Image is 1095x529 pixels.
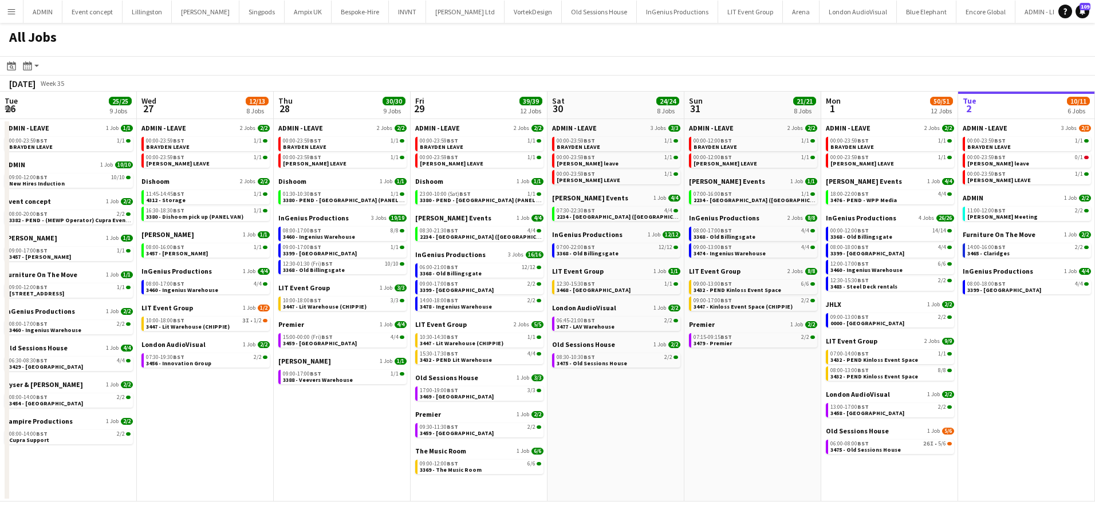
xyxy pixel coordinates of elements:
[826,177,902,185] span: Helen Smith Events
[664,171,672,177] span: 1/1
[173,207,184,214] span: BST
[826,214,896,222] span: InGenius Productions
[720,227,732,234] span: BST
[36,173,48,181] span: BST
[278,177,306,185] span: Dishoom
[173,190,184,198] span: BST
[278,124,407,177] div: ADMIN - LEAVE2 Jobs2/200:00-23:59BST1/1BRAYDEN LEAVE00:00-23:59BST1/1[PERSON_NAME] LEAVE
[278,124,323,132] span: ADMIN - LEAVE
[283,191,321,197] span: 01:30-10:30
[146,191,184,197] span: 11:45-14:45
[5,160,133,169] a: ADMIN1 Job10/10
[415,214,543,250] div: [PERSON_NAME] Events1 Job4/408:30-21:30BST4/42234 - [GEOGRAPHIC_DATA] ([GEOGRAPHIC_DATA])
[718,1,783,23] button: LIT Event Group
[557,143,600,151] span: BRAYDEN LEAVE
[9,137,131,150] a: 00:00-23:59BST1/1BRAYDEN LEAVE
[830,190,952,203] a: 18:00-22:00BST4/43476 - PEND - WPP Media
[111,175,125,180] span: 10/10
[278,214,349,222] span: InGenius Productions
[557,155,595,160] span: 00:00-23:59
[694,196,831,204] span: 2234 - Four Seasons Hampshire (Luton)
[689,124,817,132] a: ADMIN - LEAVE2 Jobs2/2
[805,215,817,222] span: 8/8
[668,195,680,202] span: 4/4
[584,207,595,214] span: BST
[447,137,458,144] span: BST
[826,177,954,214] div: [PERSON_NAME] Events1 Job4/418:00-22:00BST4/43476 - PEND - WPP Media
[415,177,543,185] a: Dishoom1 Job1/1
[420,138,458,144] span: 00:00-23:59
[310,137,321,144] span: BST
[720,153,732,161] span: BST
[963,194,983,202] span: ADMIN
[146,208,184,214] span: 16:30-18:30
[637,1,718,23] button: InGenius Productions
[938,191,946,197] span: 4/4
[121,125,133,132] span: 1/1
[805,125,817,132] span: 2/2
[5,197,51,206] span: Event concept
[141,124,270,177] div: ADMIN - LEAVE2 Jobs2/200:00-23:59BST1/1BRAYDEN LEAVE00:00-23:59BST1/1[PERSON_NAME] LEAVE
[420,227,541,240] a: 08:30-21:30BST4/42234 - [GEOGRAPHIC_DATA] ([GEOGRAPHIC_DATA])
[420,137,541,150] a: 00:00-23:59BST1/1BRAYDEN LEAVE
[857,153,869,161] span: BST
[123,1,172,23] button: Lillingston
[994,170,1006,177] span: BST
[1075,171,1083,177] span: 1/1
[283,153,404,167] a: 00:00-23:59BST1/1[PERSON_NAME] LEAVE
[36,210,48,218] span: BST
[310,153,321,161] span: BST
[283,160,346,167] span: Chris Lane LEAVE
[924,125,940,132] span: 2 Jobs
[283,155,321,160] span: 00:00-23:59
[391,138,399,144] span: 1/1
[239,1,285,23] button: Singpods
[527,191,535,197] span: 1/1
[146,207,267,220] a: 16:30-18:30BST1/13380 - Dishoom pick up (PANEL VAN)
[283,228,321,234] span: 08:00-17:00
[420,191,471,197] span: 23:00-10:00 (Sat)
[9,143,53,151] span: BRAYDEN LEAVE
[557,137,678,150] a: 00:00-23:59BST1/1BRAYDEN LEAVE
[967,171,1006,177] span: 00:00-23:59
[1064,231,1077,238] span: 1 Job
[1075,155,1083,160] span: 0/1
[62,1,123,23] button: Event concept
[820,1,897,23] button: London AudioVisual
[557,208,595,214] span: 07:30-22:30
[115,161,133,168] span: 10/10
[720,137,732,144] span: BST
[963,230,1091,267] div: Furniture On The Move1 Job2/214:00-16:00BST2/23465 - Claridges
[258,125,270,132] span: 2/2
[5,234,57,242] span: Fiona Fleur
[283,190,404,203] a: 01:30-10:30BST1/13380 - PEND - [GEOGRAPHIC_DATA] (PANEL VAN)
[527,228,535,234] span: 4/4
[141,177,170,185] span: Dishoom
[994,207,1006,214] span: BST
[258,231,270,238] span: 1/1
[805,178,817,185] span: 1/1
[994,153,1006,161] span: BST
[5,124,133,160] div: ADMIN - LEAVE1 Job1/100:00-23:59BST1/1BRAYDEN LEAVE
[963,124,1091,194] div: ADMIN - LEAVE3 Jobs2/300:00-23:59BST1/1BRAYDEN LEAVE00:00-23:59BST0/1[PERSON_NAME] leave00:00-23:...
[240,178,255,185] span: 2 Jobs
[967,170,1089,183] a: 00:00-23:59BST1/1[PERSON_NAME] LEAVE
[283,143,326,151] span: BRAYDEN LEAVE
[557,138,595,144] span: 00:00-23:59
[283,227,404,240] a: 08:00-17:00BST8/83460 - Ingenius Warehouse
[562,1,637,23] button: Old Sessions House
[447,227,458,234] span: BST
[830,160,894,167] span: Chris Lane LEAVE
[801,228,809,234] span: 4/4
[9,216,140,224] span: 3382 - PEND - (MEWP Operator) Cupra Event Day
[415,214,491,222] span: Hannah Hope Events
[283,233,355,240] span: 3460 - Ingenius Warehouse
[420,190,541,203] a: 23:00-10:00 (Sat)BST1/13380 - PEND - [GEOGRAPHIC_DATA] (PANEL VAN)
[240,125,255,132] span: 2 Jobs
[552,124,680,194] div: ADMIN - LEAVE3 Jobs3/300:00-23:59BST1/1BRAYDEN LEAVE00:00-23:59BST1/1[PERSON_NAME] leave00:00-23:...
[254,155,262,160] span: 1/1
[664,155,672,160] span: 1/1
[389,1,426,23] button: INVNT
[254,208,262,214] span: 1/1
[121,235,133,242] span: 1/1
